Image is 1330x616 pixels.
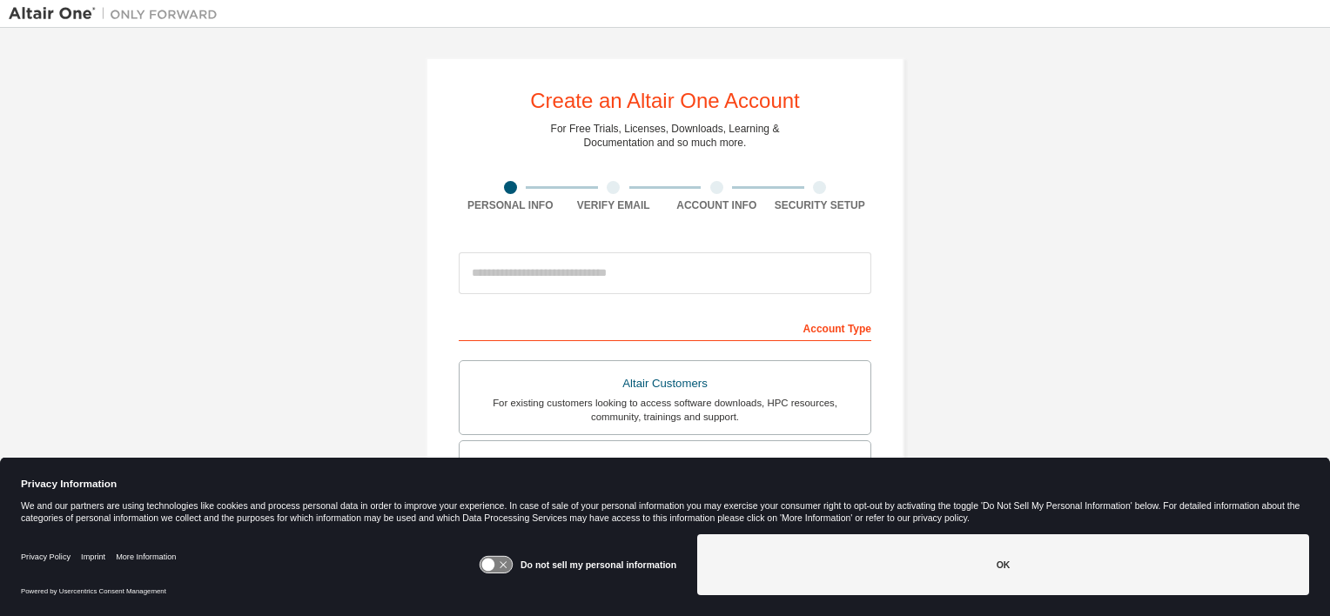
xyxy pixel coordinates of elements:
[459,198,562,212] div: Personal Info
[470,396,860,424] div: For existing customers looking to access software downloads, HPC resources, community, trainings ...
[769,198,872,212] div: Security Setup
[9,5,226,23] img: Altair One
[530,90,800,111] div: Create an Altair One Account
[459,313,871,341] div: Account Type
[470,372,860,396] div: Altair Customers
[562,198,666,212] div: Verify Email
[470,452,860,476] div: Students
[665,198,769,212] div: Account Info
[551,122,780,150] div: For Free Trials, Licenses, Downloads, Learning & Documentation and so much more.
